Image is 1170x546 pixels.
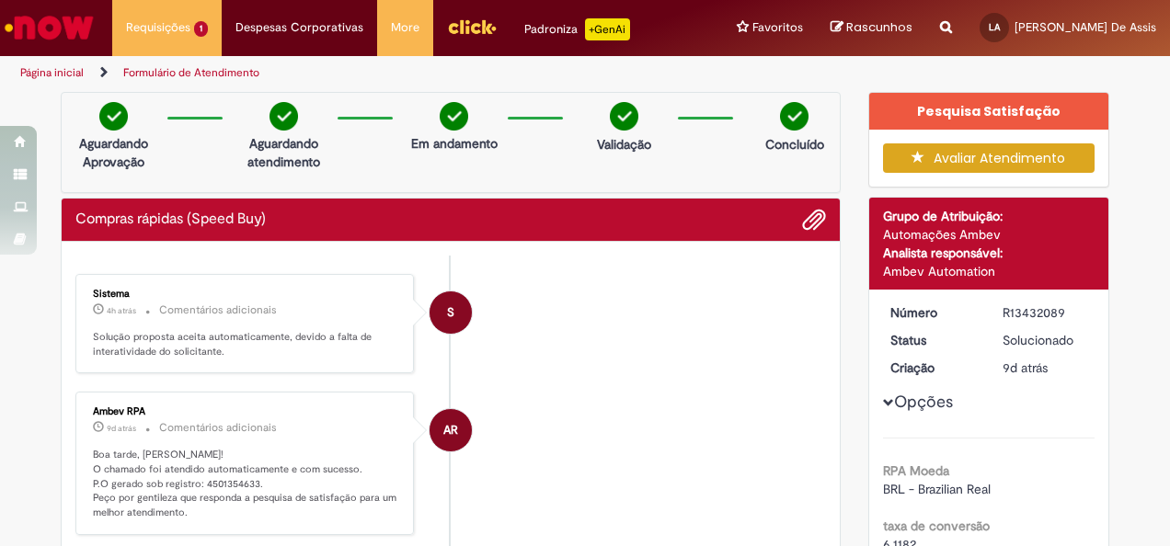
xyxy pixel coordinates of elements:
div: Ambev RPA [430,409,472,451]
p: Validação [597,135,651,154]
div: R13432089 [1003,303,1088,322]
small: Comentários adicionais [159,420,277,436]
span: S [447,290,454,335]
p: Solução proposta aceita automaticamente, devido a falta de interatividade do solicitante. [93,330,399,358]
div: Solucionado [1003,331,1088,349]
p: +GenAi [585,18,630,40]
h2: Compras rápidas (Speed Buy) Histórico de tíquete [75,211,266,228]
a: Rascunhos [831,19,912,37]
a: Formulário de Atendimento [123,65,259,80]
img: click_logo_yellow_360x200.png [447,13,497,40]
ul: Trilhas de página [14,56,766,90]
img: check-circle-green.png [610,102,638,131]
time: 20/08/2025 12:07:50 [107,423,136,434]
img: ServiceNow [2,9,97,46]
b: RPA Moeda [883,462,949,479]
button: Avaliar Atendimento [883,143,1095,173]
div: Ambev Automation [883,262,1095,280]
a: Página inicial [20,65,84,80]
span: 1 [194,21,208,37]
p: Aguardando Aprovação [69,134,158,171]
div: Padroniza [524,18,630,40]
img: check-circle-green.png [270,102,298,131]
button: Adicionar anexos [802,208,826,232]
time: 28/08/2025 10:00:00 [107,305,136,316]
img: check-circle-green.png [99,102,128,131]
span: Requisições [126,18,190,37]
span: BRL - Brazilian Real [883,481,991,497]
img: check-circle-green.png [440,102,468,131]
p: Boa tarde, [PERSON_NAME]! O chamado foi atendido automaticamente e com sucesso. P.O gerado sob re... [93,448,399,520]
span: LA [989,21,1000,33]
span: Rascunhos [846,18,912,36]
div: 20/08/2025 11:49:35 [1003,358,1088,377]
div: Sistema [93,289,399,300]
span: 4h atrás [107,305,136,316]
div: System [430,291,472,334]
span: AR [443,408,458,452]
div: Automações Ambev [883,225,1095,244]
span: More [391,18,419,37]
span: 9d atrás [1003,359,1048,376]
span: 9d atrás [107,423,136,434]
dt: Criação [877,358,990,377]
div: Pesquisa Satisfação [869,93,1109,130]
p: Em andamento [411,134,498,153]
span: Despesas Corporativas [235,18,363,37]
div: Analista responsável: [883,244,1095,262]
small: Comentários adicionais [159,302,277,318]
span: [PERSON_NAME] De Assis [1015,19,1156,35]
time: 20/08/2025 11:49:35 [1003,359,1048,376]
div: Ambev RPA [93,406,399,417]
p: Aguardando atendimento [239,134,328,171]
dt: Número [877,303,990,322]
div: Grupo de Atribuição: [883,207,1095,225]
span: Favoritos [752,18,803,37]
p: Concluído [765,135,824,154]
b: taxa de conversão [883,518,990,534]
dt: Status [877,331,990,349]
img: check-circle-green.png [780,102,809,131]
